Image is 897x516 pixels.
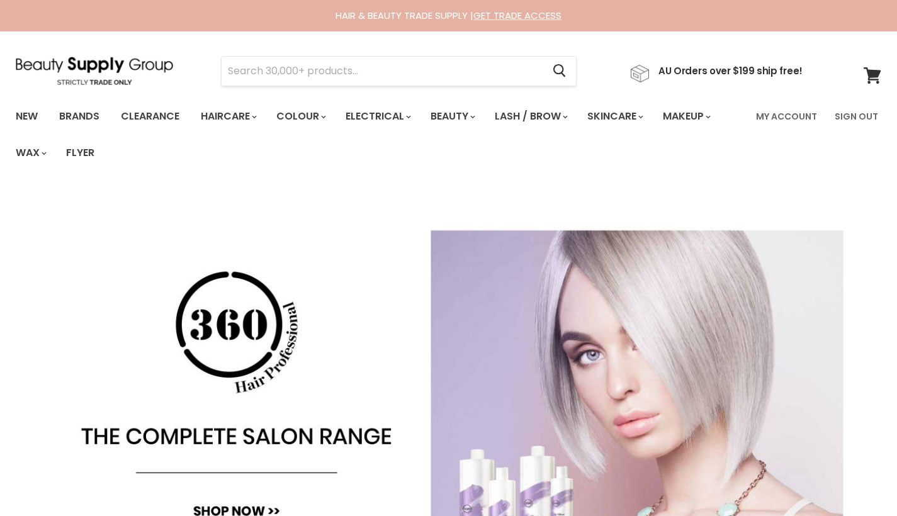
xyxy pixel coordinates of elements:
iframe: Gorgias live chat messenger [834,457,884,503]
a: GET TRADE ACCESS [473,9,561,22]
a: Makeup [653,103,718,130]
a: Haircare [191,103,264,130]
a: Skincare [578,103,651,130]
a: Wax [6,140,54,166]
a: Sign Out [827,103,886,130]
a: Lash / Brow [485,103,575,130]
a: Electrical [336,103,419,130]
a: Flyer [57,140,104,166]
form: Product [221,56,577,86]
a: Colour [267,103,334,130]
input: Search [222,57,543,86]
a: Brands [50,103,109,130]
a: New [6,103,47,130]
a: Beauty [421,103,483,130]
a: Clearance [111,103,189,130]
ul: Main menu [6,98,748,171]
button: Search [543,57,576,86]
a: My Account [748,103,825,130]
